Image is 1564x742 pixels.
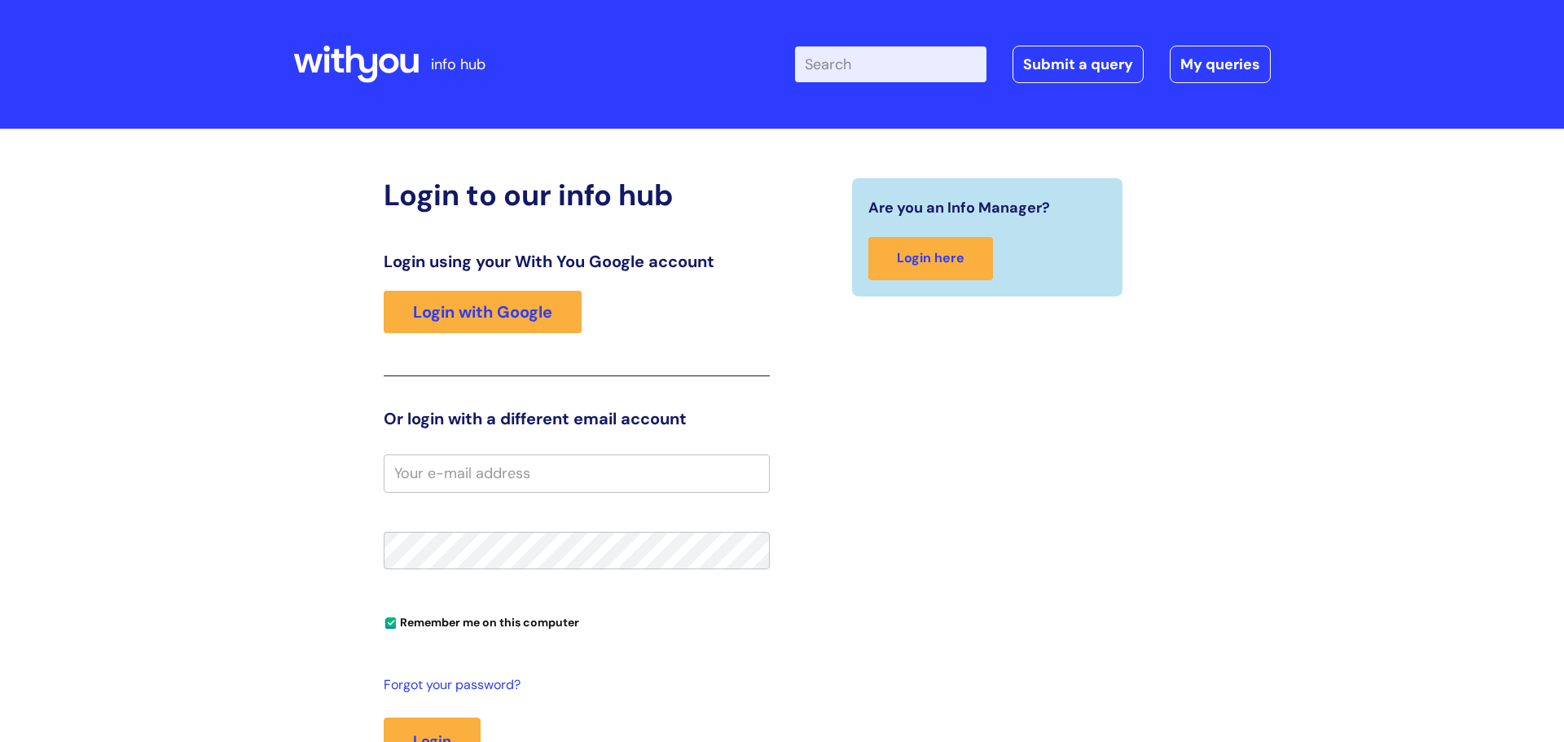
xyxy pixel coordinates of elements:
span: Are you an Info Manager? [868,195,1050,221]
p: info hub [431,51,485,77]
div: You can uncheck this option if you're logging in from a shared device [384,608,770,634]
label: Remember me on this computer [384,612,579,630]
input: Remember me on this computer [385,618,396,629]
a: My queries [1170,46,1271,83]
a: Login with Google [384,291,582,333]
h3: Or login with a different email account [384,409,770,428]
a: Login here [868,237,993,280]
a: Forgot your password? [384,674,762,697]
input: Search [795,46,986,82]
h2: Login to our info hub [384,178,770,213]
input: Your e-mail address [384,454,770,492]
h3: Login using your With You Google account [384,252,770,271]
a: Submit a query [1013,46,1144,83]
